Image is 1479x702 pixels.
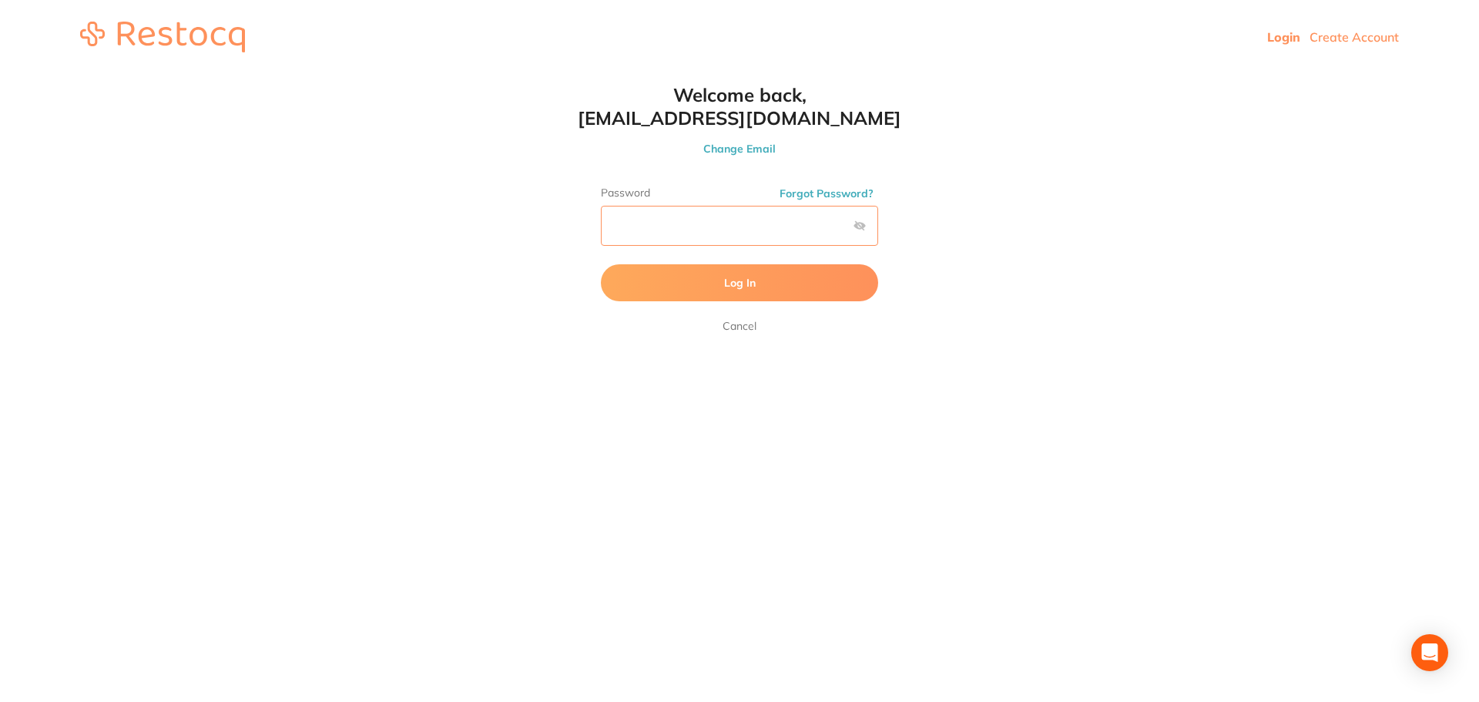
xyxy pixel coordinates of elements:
[601,264,878,301] button: Log In
[1267,29,1300,45] a: Login
[1411,634,1448,671] div: Open Intercom Messenger
[1310,29,1399,45] a: Create Account
[719,317,760,335] a: Cancel
[601,186,878,200] label: Password
[80,22,245,52] img: restocq_logo.svg
[724,276,756,290] span: Log In
[775,186,878,200] button: Forgot Password?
